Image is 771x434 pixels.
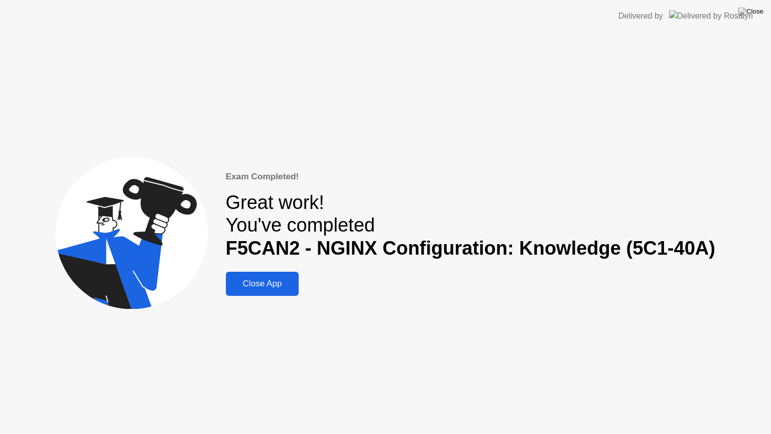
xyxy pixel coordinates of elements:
[226,170,715,183] div: Exam Completed!
[229,279,296,289] div: Close App
[226,238,715,259] b: F5CAN2 - NGINX Configuration: Knowledge (5C1-40A)
[226,272,299,296] button: Close App
[226,191,715,260] div: Great work! You've completed
[738,8,763,16] img: Close
[618,10,663,22] div: Delivered by
[669,10,753,22] img: Delivered by Rosalyn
